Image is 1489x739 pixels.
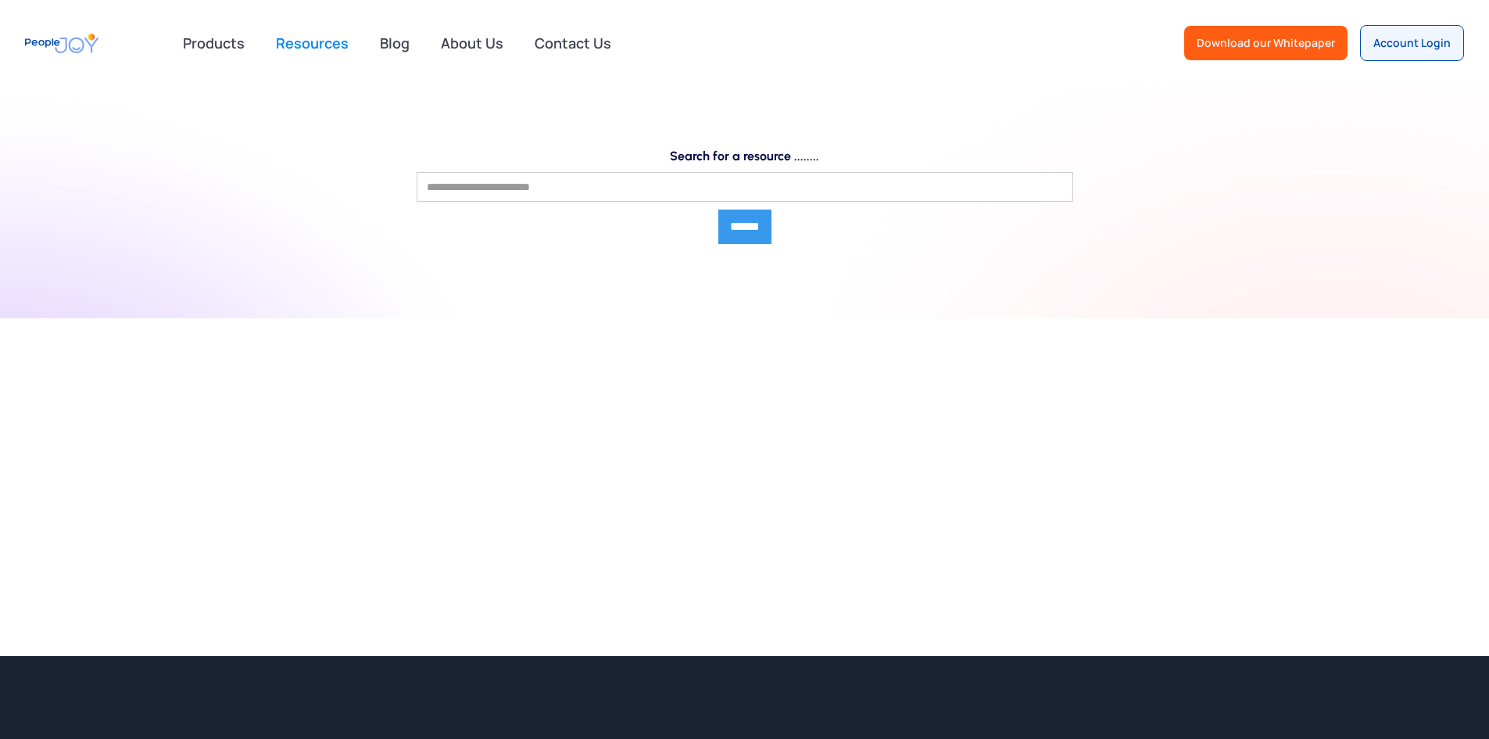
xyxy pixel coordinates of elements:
[25,26,98,61] a: home
[267,26,358,60] a: Resources
[370,26,419,60] a: Blog
[431,26,513,60] a: About Us
[1197,35,1335,51] div: Download our Whitepaper
[174,27,254,59] div: Products
[525,26,621,60] a: Contact Us
[1184,26,1348,60] a: Download our Whitepaper
[1373,35,1451,51] div: Account Login
[417,149,1073,164] label: Search for a resource ........
[1360,25,1464,61] a: Account Login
